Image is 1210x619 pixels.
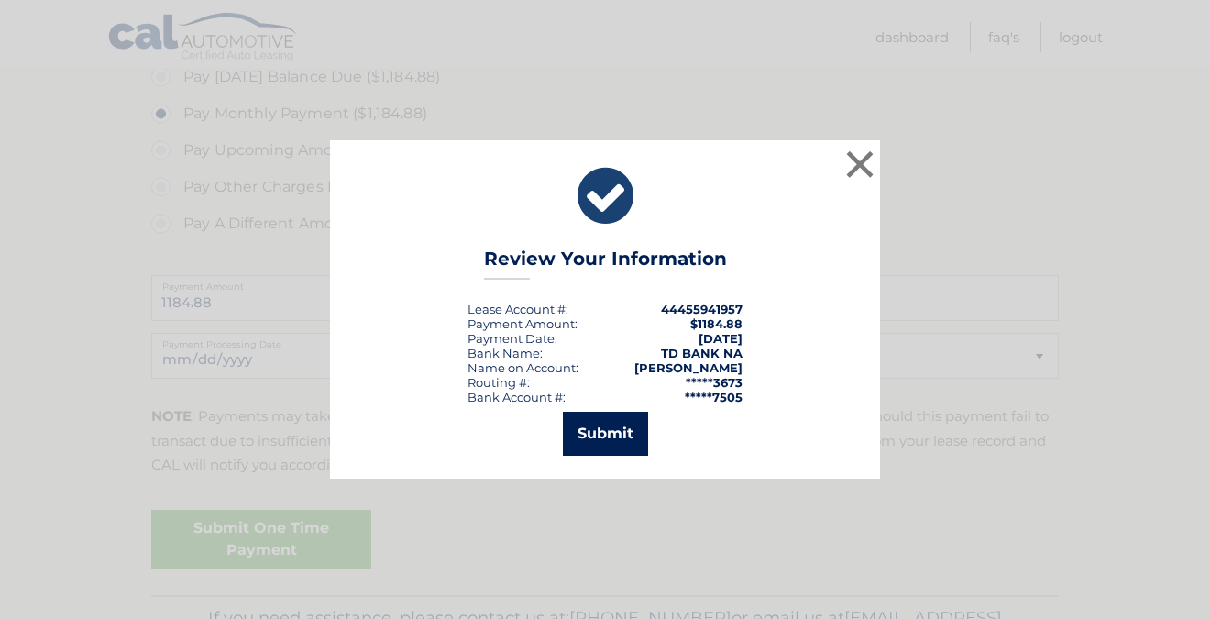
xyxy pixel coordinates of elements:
[690,316,742,331] span: $1184.88
[467,316,577,331] div: Payment Amount:
[634,360,742,375] strong: [PERSON_NAME]
[661,346,742,360] strong: TD BANK NA
[841,146,878,182] button: ×
[484,248,727,280] h3: Review Your Information
[467,360,578,375] div: Name on Account:
[467,375,530,390] div: Routing #:
[563,412,648,456] button: Submit
[467,390,566,404] div: Bank Account #:
[467,331,555,346] span: Payment Date
[467,331,557,346] div: :
[698,331,742,346] span: [DATE]
[467,346,543,360] div: Bank Name:
[661,302,742,316] strong: 44455941957
[467,302,568,316] div: Lease Account #:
